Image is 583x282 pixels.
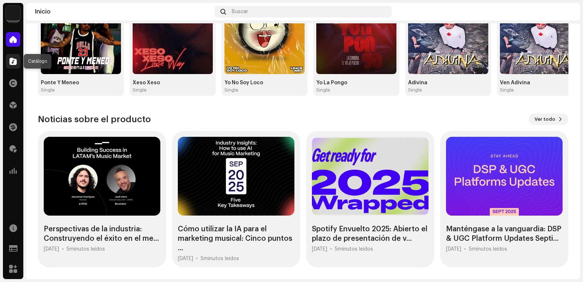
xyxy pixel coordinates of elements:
[408,87,422,93] div: Single
[408,80,488,86] div: Adivina
[6,6,20,20] img: 3f8b1ee6-8fa8-4d5b-9023-37de06d8e731
[178,224,294,253] div: Cómo utilizar la IA para el marketing musical: Cinco puntos ...
[70,247,105,252] span: minutos leídos
[196,256,198,262] div: •
[446,246,461,252] div: [DATE]
[38,113,151,125] h3: Noticias sobre el producto
[201,256,239,262] div: 5
[464,246,466,252] div: •
[338,247,373,252] span: minutos leídos
[535,112,555,127] span: Ver todo
[41,80,121,86] div: Ponte Y Meneo
[560,6,571,18] img: 44baa359-e5fb-470a-8f2c-ea01345deccd
[335,246,373,252] div: 5
[41,87,55,93] div: Single
[62,246,64,252] div: •
[35,9,212,15] div: Inicio
[133,80,213,86] div: Xeso Xeso
[44,246,59,252] div: [DATE]
[232,9,248,15] span: Buscar
[469,246,507,252] div: 5
[316,87,330,93] div: Single
[204,256,239,261] span: minutos leídos
[224,80,305,86] div: Yo No Soy Loco
[472,247,507,252] span: minutos leídos
[500,87,514,93] div: Single
[67,246,105,252] div: 5
[446,224,563,243] div: Manténgase a la vanguardia: DSP & UGC Platform Updates Septi...
[224,87,238,93] div: Single
[500,80,580,86] div: Ven Adivina
[316,80,396,86] div: Yo La Pongo
[133,87,146,93] div: Single
[330,246,332,252] div: •
[312,224,429,243] div: Spotify Envuelto 2025: Abierto el plazo de presentación de v...
[44,224,160,243] div: Perspectivas de la industria: Construyendo el éxito en el me...
[178,256,193,262] div: [DATE]
[529,113,568,125] button: Ver todo
[312,246,327,252] div: [DATE]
